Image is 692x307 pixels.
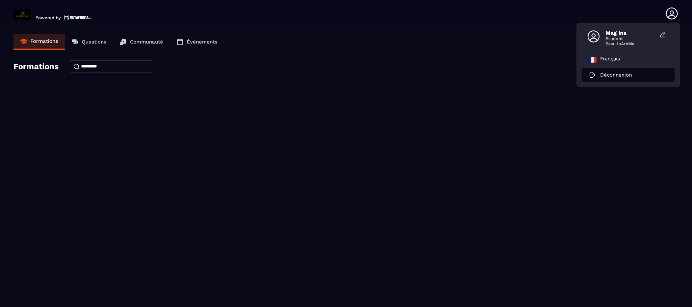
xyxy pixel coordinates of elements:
[600,72,632,78] p: Déconnexion
[606,36,656,41] span: Student
[130,39,163,45] p: Communauté
[170,34,224,50] a: Événements
[35,15,61,20] p: Powered by
[65,34,113,50] a: Questions
[606,41,656,46] span: Sasu InAmMa
[600,56,620,64] p: Français
[14,9,30,20] img: logo-branding
[64,15,93,20] img: logo
[187,39,217,45] p: Événements
[14,34,65,50] a: Formations
[14,62,59,71] h4: Formations
[606,30,656,36] span: Mag Ina
[82,39,106,45] p: Questions
[113,34,170,50] a: Communauté
[30,38,58,44] p: Formations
